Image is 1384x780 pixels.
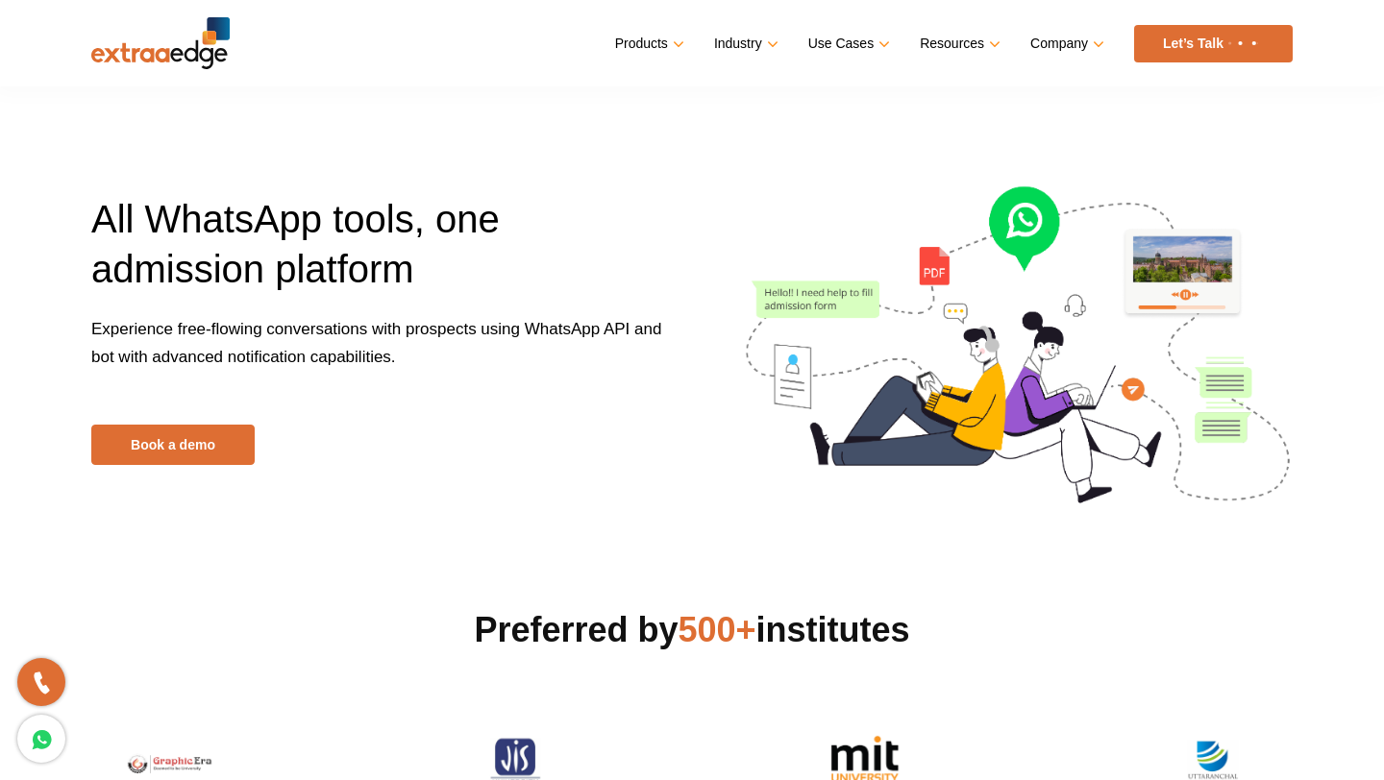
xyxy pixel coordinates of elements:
[714,30,775,58] a: Industry
[745,149,1293,511] img: whatsapp-communication
[91,320,661,366] span: Experience free-flowing conversations with prospects using WhatsApp API and bot with advanced not...
[615,30,680,58] a: Products
[808,30,886,58] a: Use Cases
[1030,30,1100,58] a: Company
[920,30,997,58] a: Resources
[91,425,255,465] a: Book a demo
[1134,25,1293,62] a: Let’s Talk
[679,610,756,649] span: 500+
[91,194,678,315] h1: All WhatsApp tools, one admission platform
[91,607,1293,653] h2: Preferred by institutes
